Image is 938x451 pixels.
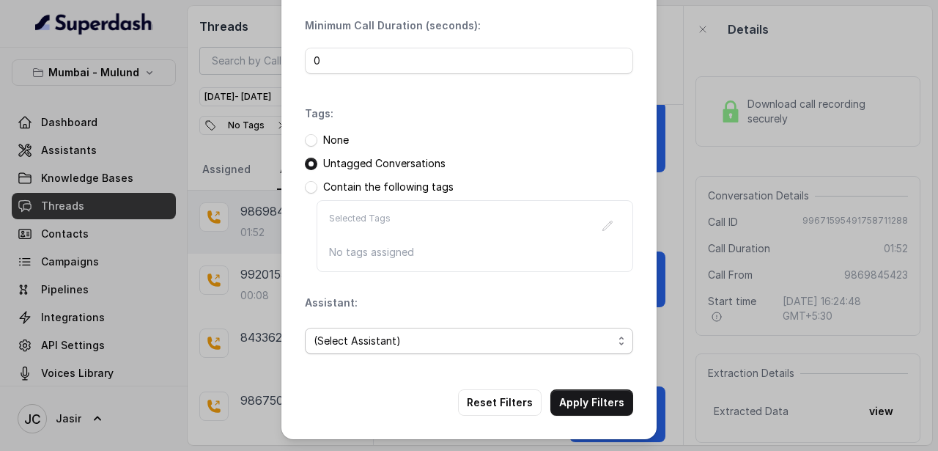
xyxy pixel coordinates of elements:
[305,328,633,354] button: (Select Assistant)
[305,106,333,121] p: Tags:
[329,245,621,260] p: No tags assigned
[305,18,481,33] p: Minimum Call Duration (seconds):
[323,133,349,147] p: None
[323,180,454,194] p: Contain the following tags
[314,332,613,350] span: (Select Assistant)
[458,389,542,416] button: Reset Filters
[305,296,358,310] p: Assistant:
[329,213,391,239] p: Selected Tags
[323,156,446,171] p: Untagged Conversations
[550,389,633,416] button: Apply Filters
